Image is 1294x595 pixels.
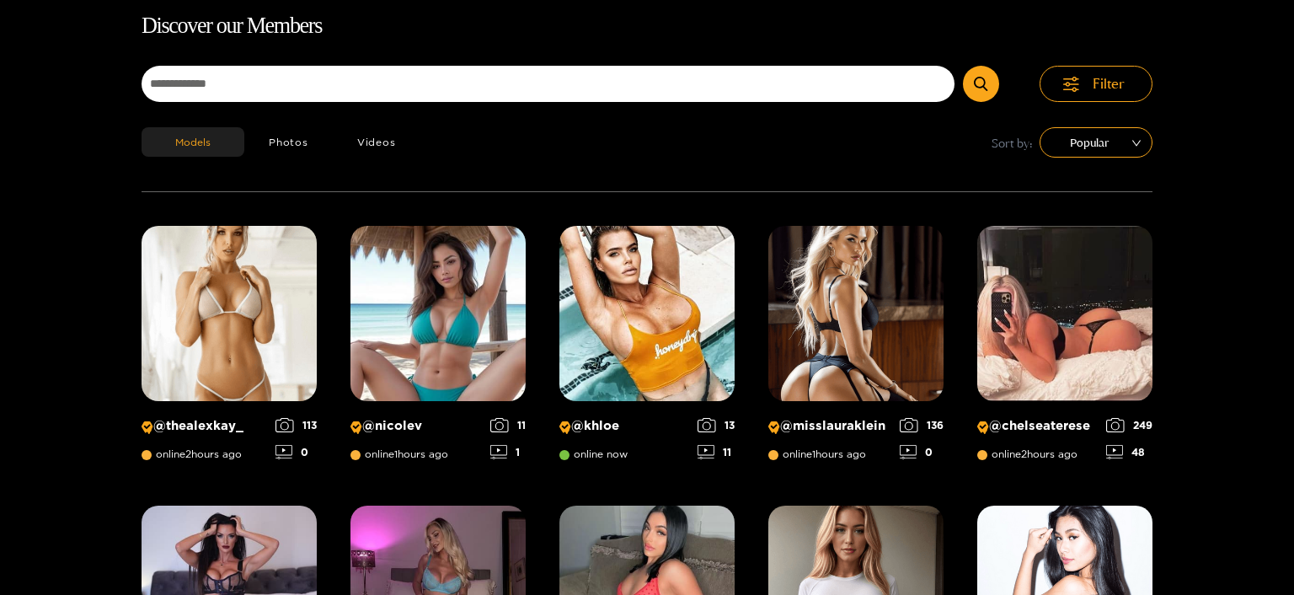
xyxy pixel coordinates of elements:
a: Creator Profile Image: nicolev@nicolevonline1hours ago111 [350,226,526,472]
p: @ chelseaterese [977,418,1098,434]
div: 11 [698,445,735,459]
img: Creator Profile Image: chelseaterese [977,226,1152,401]
img: Creator Profile Image: misslauraklein [768,226,944,401]
span: online 2 hours ago [142,448,242,460]
div: 1 [490,445,526,459]
a: Creator Profile Image: chelseaterese@chelseatereseonline2hours ago24948 [977,226,1152,472]
div: 48 [1106,445,1152,459]
p: @ khloe [559,418,689,434]
div: sort [1040,127,1152,158]
span: Filter [1093,74,1125,94]
button: Videos [333,127,420,157]
a: Creator Profile Image: thealexkay_@thealexkay_online2hours ago1130 [142,226,317,472]
h1: Discover our Members [142,8,1152,44]
button: Models [142,127,244,157]
span: Sort by: [992,133,1033,153]
button: Submit Search [963,66,999,102]
a: Creator Profile Image: khloe@khloeonline now1311 [559,226,735,472]
div: 0 [900,445,944,459]
p: @ nicolev [350,418,482,434]
div: 11 [490,418,526,432]
span: online 1 hours ago [768,448,866,460]
button: Filter [1040,66,1152,102]
span: online 1 hours ago [350,448,448,460]
button: Photos [244,127,333,157]
img: Creator Profile Image: thealexkay_ [142,226,317,401]
span: online now [559,448,628,460]
span: Popular [1052,130,1140,155]
div: 113 [275,418,317,432]
div: 0 [275,445,317,459]
img: Creator Profile Image: khloe [559,226,735,401]
div: 13 [698,418,735,432]
span: online 2 hours ago [977,448,1077,460]
p: @ thealexkay_ [142,418,267,434]
div: 136 [900,418,944,432]
p: @ misslauraklein [768,418,891,434]
img: Creator Profile Image: nicolev [350,226,526,401]
a: Creator Profile Image: misslauraklein@misslaurakleinonline1hours ago1360 [768,226,944,472]
div: 249 [1106,418,1152,432]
